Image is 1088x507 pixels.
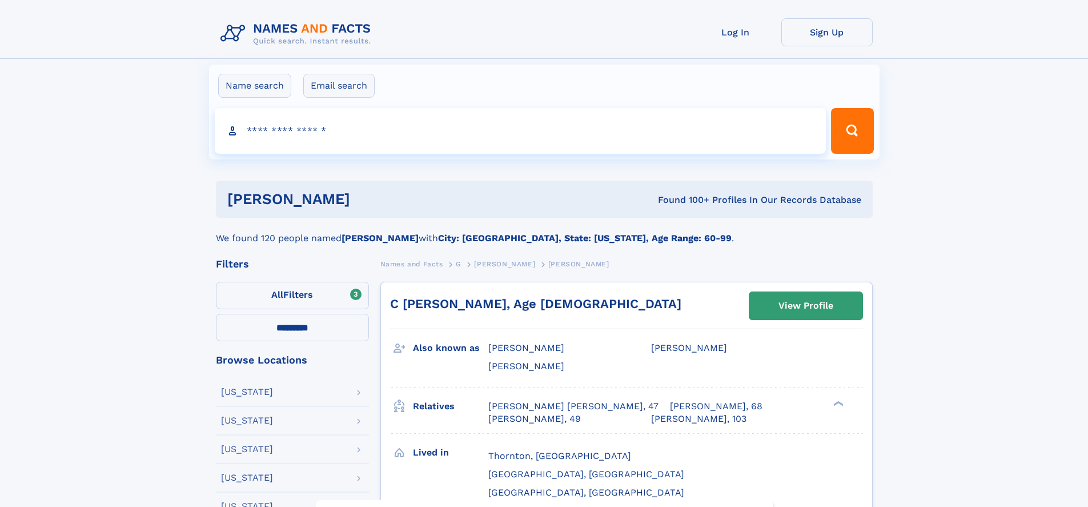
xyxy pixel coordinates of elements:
[778,293,833,319] div: View Profile
[456,257,461,271] a: G
[474,257,535,271] a: [PERSON_NAME]
[749,292,862,320] a: View Profile
[216,259,369,269] div: Filters
[413,397,488,416] h3: Relatives
[488,469,684,480] span: [GEOGRAPHIC_DATA], [GEOGRAPHIC_DATA]
[221,445,273,454] div: [US_STATE]
[221,473,273,482] div: [US_STATE]
[651,413,746,425] a: [PERSON_NAME], 103
[438,233,732,243] b: City: [GEOGRAPHIC_DATA], State: [US_STATE], Age Range: 60-99
[670,400,762,413] a: [PERSON_NAME], 68
[221,416,273,425] div: [US_STATE]
[474,260,535,268] span: [PERSON_NAME]
[216,218,873,245] div: We found 120 people named with .
[216,355,369,365] div: Browse Locations
[221,388,273,397] div: [US_STATE]
[390,297,681,311] a: C [PERSON_NAME], Age [DEMOGRAPHIC_DATA]
[227,192,504,206] h1: [PERSON_NAME]
[380,257,443,271] a: Names and Facts
[413,338,488,358] h3: Also known as
[781,18,873,46] a: Sign Up
[831,108,873,154] button: Search Button
[456,260,461,268] span: G
[271,289,283,300] span: All
[830,400,844,407] div: ❯
[342,233,419,243] b: [PERSON_NAME]
[488,487,684,498] span: [GEOGRAPHIC_DATA], [GEOGRAPHIC_DATA]
[651,342,727,353] span: [PERSON_NAME]
[488,413,581,425] a: [PERSON_NAME], 49
[488,361,564,372] span: [PERSON_NAME]
[215,108,826,154] input: search input
[218,74,291,98] label: Name search
[488,450,631,461] span: Thornton, [GEOGRAPHIC_DATA]
[303,74,375,98] label: Email search
[216,18,380,49] img: Logo Names and Facts
[504,194,861,206] div: Found 100+ Profiles In Our Records Database
[488,400,659,413] a: [PERSON_NAME] [PERSON_NAME], 47
[488,342,564,353] span: [PERSON_NAME]
[216,282,369,309] label: Filters
[413,443,488,462] h3: Lived in
[690,18,781,46] a: Log In
[548,260,609,268] span: [PERSON_NAME]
